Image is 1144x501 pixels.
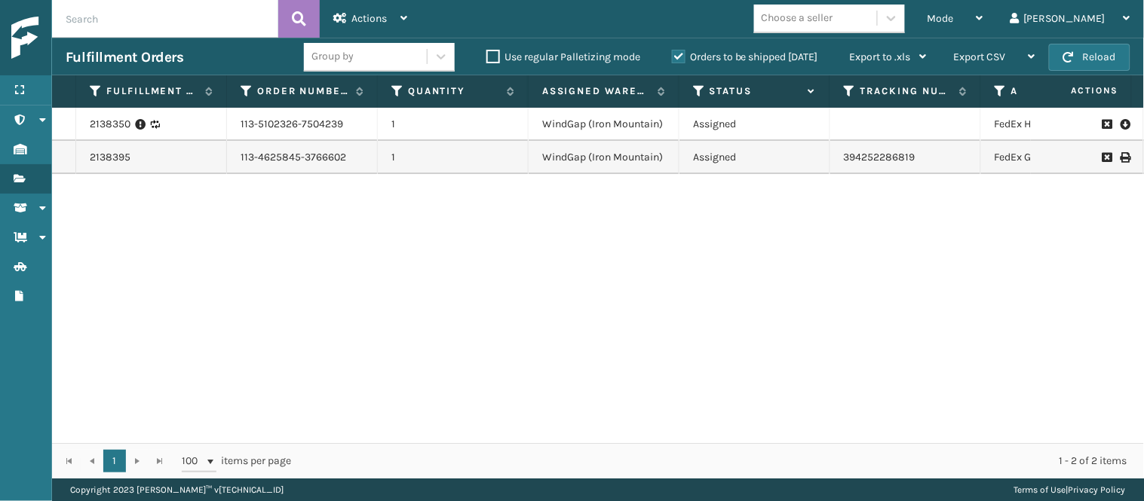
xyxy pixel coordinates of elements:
td: FedEx Home Delivery [981,108,1132,141]
span: Mode [928,12,954,25]
div: Group by [311,49,354,65]
td: 113-5102326-7504239 [227,108,378,141]
a: 2138350 [90,117,130,132]
span: items per page [182,450,292,472]
a: 394252286819 [844,151,916,163]
label: Tracking Number [860,84,952,98]
td: 1 [378,141,529,174]
a: Terms of Use [1014,484,1066,495]
label: Assigned Warehouse [542,84,650,98]
td: 113-4625845-3766602 [227,141,378,174]
label: Status [710,84,801,98]
i: Request to Be Cancelled [1103,119,1112,130]
label: Quantity [408,84,499,98]
label: Fulfillment Order Id [106,84,198,98]
div: Choose a seller [762,11,833,26]
div: | [1014,478,1126,501]
button: Reload [1049,44,1130,71]
img: logo [11,17,147,60]
span: Export CSV [954,50,1006,63]
td: WindGap (Iron Mountain) [529,108,679,141]
span: 100 [182,454,204,469]
label: Use regular Palletizing mode [486,50,640,63]
a: 1 [103,450,126,472]
td: Assigned [679,108,830,141]
td: WindGap (Iron Mountain) [529,141,679,174]
label: Orders to be shipped [DATE] [672,50,818,63]
i: Pull Label [1121,117,1130,132]
i: Request to Be Cancelled [1103,152,1112,163]
span: Actions [351,12,387,25]
a: 2138395 [90,150,130,165]
i: Print Label [1121,152,1130,163]
a: Privacy Policy [1069,484,1126,495]
span: Export to .xls [850,50,911,63]
h3: Fulfillment Orders [66,48,183,66]
td: 1 [378,108,529,141]
span: Actions [1023,78,1128,103]
label: Order Number [257,84,348,98]
p: Copyright 2023 [PERSON_NAME]™ v [TECHNICAL_ID] [70,478,284,501]
td: FedEx Ground [981,141,1132,174]
div: 1 - 2 of 2 items [313,454,1127,469]
label: Assigned Carrier Service [1011,84,1103,98]
td: Assigned [679,141,830,174]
